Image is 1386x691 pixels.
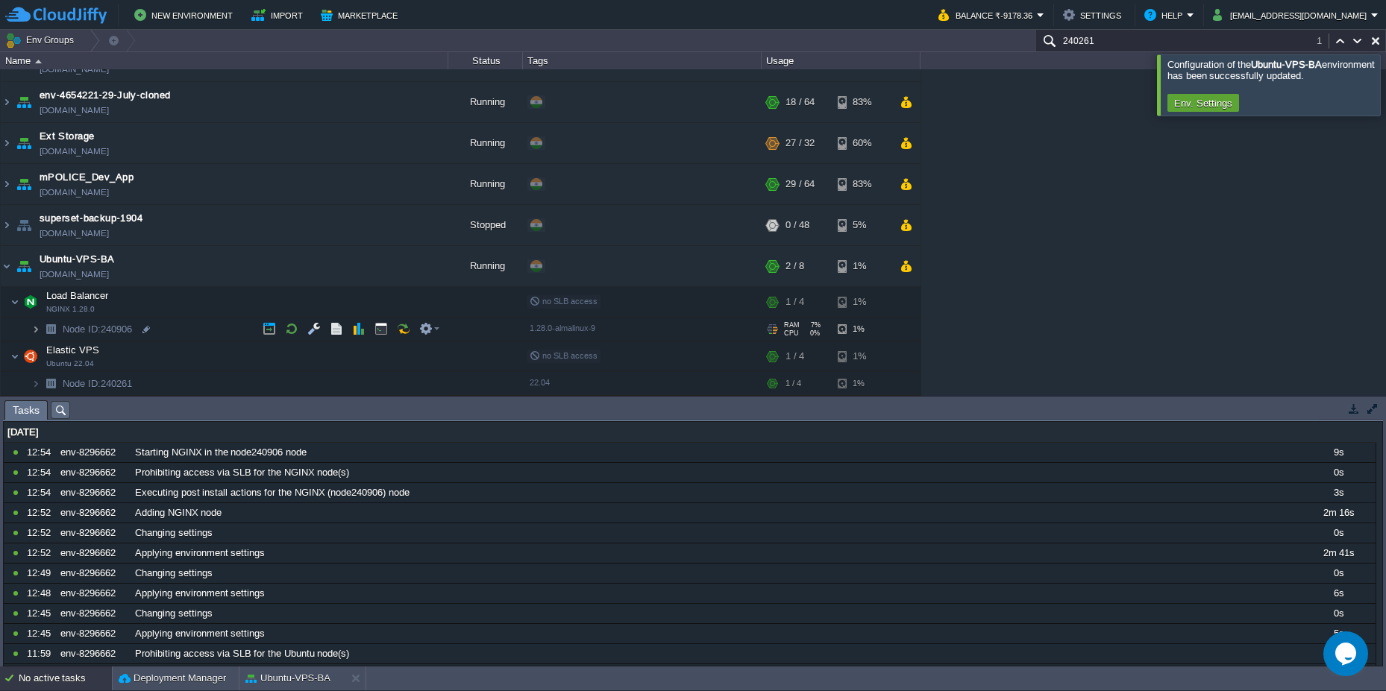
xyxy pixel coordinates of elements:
[13,246,34,286] img: AMDAwAAAACH5BAEAAAAALAAAAAABAAEAAAICRAEAOw==
[135,546,265,560] span: Applying environment settings
[762,52,920,69] div: Usage
[13,123,34,163] img: AMDAwAAAACH5BAEAAAAALAAAAAABAAEAAAICRAEAOw==
[785,287,804,317] div: 1 / 4
[1302,543,1375,563] div: 2m 41s
[1302,564,1375,583] div: 0s
[40,372,61,395] img: AMDAwAAAACH5BAEAAAAALAAAAAABAAEAAAICRAEAOw==
[321,6,402,24] button: Marketplace
[46,359,94,368] span: Ubuntu 22.04
[1302,604,1375,623] div: 0s
[40,318,61,341] img: AMDAwAAAACH5BAEAAAAALAAAAAABAAEAAAICRAEAOw==
[5,30,79,51] button: Env Groups
[838,341,886,371] div: 1%
[1302,523,1375,543] div: 0s
[57,624,130,643] div: env-8296662
[838,246,886,286] div: 1%
[5,6,107,25] img: CloudJiffy
[135,486,410,499] span: Executing post install actions for the NGINX (node240906) node
[57,604,130,623] div: env-8296662
[135,446,307,459] span: Starting NGINX in the node240906 node
[838,123,886,163] div: 60%
[57,483,130,502] div: env-8296662
[40,129,95,144] a: Ext Storage
[31,372,40,395] img: AMDAwAAAACH5BAEAAAAALAAAAAABAAEAAAICRAEAOw==
[838,287,886,317] div: 1%
[838,372,886,395] div: 1%
[20,287,41,317] img: AMDAwAAAACH5BAEAAAAALAAAAAABAAEAAAICRAEAOw==
[785,164,815,204] div: 29 / 64
[448,123,523,163] div: Running
[40,185,109,200] a: [DOMAIN_NAME]
[1,82,13,122] img: AMDAwAAAACH5BAEAAAAALAAAAAABAAEAAAICRAEAOw==
[57,523,130,543] div: env-8296662
[57,644,130,663] div: env-8296662
[785,123,815,163] div: 27 / 32
[530,297,598,306] span: no SLB access
[27,664,55,684] div: 11:59
[1302,443,1375,462] div: 9s
[1302,664,1375,684] div: 6s
[838,82,886,122] div: 83%
[1213,6,1371,24] button: [EMAIL_ADDRESS][DOMAIN_NAME]
[27,443,55,462] div: 12:54
[1302,584,1375,603] div: 6s
[4,423,1376,442] div: [DATE]
[45,344,101,356] span: Elastic VPS
[13,205,34,245] img: AMDAwAAAACH5BAEAAAAALAAAAAABAAEAAAICRAEAOw==
[530,378,550,387] span: 22.04
[27,503,55,523] div: 12:52
[245,671,330,686] button: Ubuntu-VPS-BA
[40,103,109,118] a: [DOMAIN_NAME]
[1063,6,1126,24] button: Settings
[27,483,55,502] div: 12:54
[57,443,130,462] div: env-8296662
[61,323,134,335] span: 240906
[1,205,13,245] img: AMDAwAAAACH5BAEAAAAALAAAAAABAAEAAAICRAEAOw==
[1,164,13,204] img: AMDAwAAAACH5BAEAAAAALAAAAAABAAEAAAICRAEAOw==
[785,82,815,122] div: 18 / 64
[40,211,142,226] span: superset-backup-1904
[1,246,13,286] img: AMDAwAAAACH5BAEAAAAALAAAAAABAAEAAAICRAEAOw==
[10,287,19,317] img: AMDAwAAAACH5BAEAAAAALAAAAAABAAEAAAICRAEAOw==
[27,604,55,623] div: 12:45
[57,503,130,523] div: env-8296662
[63,324,101,335] span: Node ID:
[1302,503,1375,523] div: 2m 16s
[1317,34,1329,48] div: 1
[40,88,171,103] a: env-4654221-29-July-cloned
[45,290,110,301] a: Load BalancerNGINX 1.28.0
[1323,631,1371,676] iframe: chat widget
[63,378,101,389] span: Node ID:
[45,289,110,302] span: Load Balancer
[838,318,886,341] div: 1%
[40,226,109,241] a: [DOMAIN_NAME]
[135,466,349,479] span: Prohibiting access via SLB for the NGINX node(s)
[57,564,130,583] div: env-8296662
[1302,644,1375,663] div: 0s
[27,584,55,603] div: 12:48
[1170,96,1237,110] button: Env. Settings
[13,401,40,420] span: Tasks
[61,323,134,335] a: Node ID:240906
[40,252,115,267] a: Ubuntu-VPS-BA
[134,6,237,24] button: New Environment
[27,523,55,543] div: 12:52
[449,52,522,69] div: Status
[57,664,130,684] div: env-8296662
[135,526,213,540] span: Changing settings
[785,341,804,371] div: 1 / 4
[27,624,55,643] div: 12:45
[57,463,130,482] div: env-8296662
[1,123,13,163] img: AMDAwAAAACH5BAEAAAAALAAAAAABAAEAAAICRAEAOw==
[448,205,523,245] div: Stopped
[448,164,523,204] div: Running
[10,341,19,371] img: AMDAwAAAACH5BAEAAAAALAAAAAABAAEAAAICRAEAOw==
[530,324,595,332] span: 1.28.0-almalinux-9
[530,351,598,360] span: no SLB access
[135,607,213,620] span: Changing settings
[40,267,109,282] a: [DOMAIN_NAME]
[46,305,95,314] span: NGINX 1.28.0
[135,506,222,520] span: Adding NGINX node
[57,543,130,563] div: env-8296662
